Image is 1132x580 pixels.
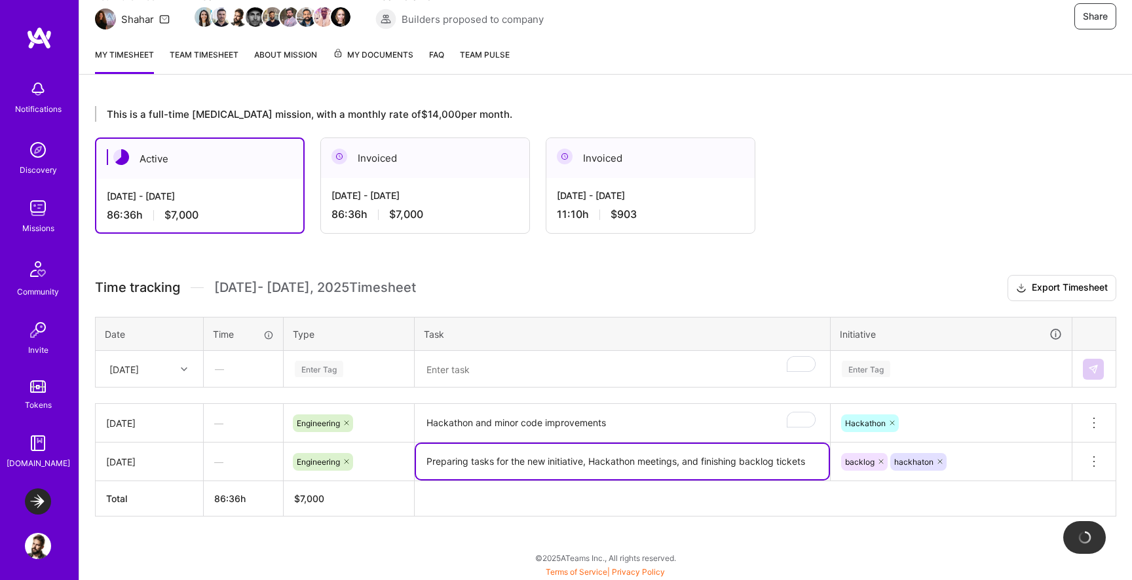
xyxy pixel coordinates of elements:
a: My Documents [333,48,413,74]
div: [DATE] - [DATE] [557,189,744,202]
span: Time tracking [95,280,180,296]
div: [DATE] [106,455,193,469]
img: discovery [25,137,51,163]
span: My Documents [333,48,413,62]
a: My timesheet [95,48,154,74]
a: FAQ [429,48,444,74]
span: Engineering [297,457,340,467]
a: Team Member Avatar [264,6,281,28]
span: [DATE] - [DATE] , 2025 Timesheet [214,280,416,296]
img: Team Member Avatar [263,7,282,27]
img: LaunchDarkly: Experimentation Delivery Team [25,488,51,515]
i: icon Chevron [181,366,187,372]
div: Notifications [15,102,62,116]
img: Team Member Avatar [195,7,214,27]
img: Submit [1088,364,1099,374]
span: Builders proposed to company [402,12,544,26]
div: Community [17,285,59,299]
div: [DATE] [109,362,139,376]
i: icon Mail [159,14,170,24]
a: Team Member Avatar [230,6,247,28]
span: Team Pulse [460,50,510,60]
img: Invite [25,317,51,343]
span: backlog [845,457,875,467]
div: This is a full-time [MEDICAL_DATA] mission, with a monthly rate of $14,000 per month. [95,106,1057,122]
a: Team Member Avatar [315,6,332,28]
span: Hackathon [845,418,886,428]
div: 86:36 h [331,208,519,221]
th: Type [284,317,415,351]
img: Team Member Avatar [229,7,248,27]
a: User Avatar [22,533,54,559]
div: — [204,444,283,479]
img: Team Member Avatar [297,7,316,27]
div: Tokens [25,398,52,412]
img: loading [1075,528,1093,547]
th: Date [96,317,204,351]
button: Export Timesheet [1008,275,1116,301]
img: teamwork [25,195,51,221]
img: Builders proposed to company [375,9,396,29]
div: Shahar [121,12,154,26]
div: — [204,352,282,386]
div: [DATE] - [DATE] [331,189,519,202]
th: $7,000 [284,481,415,517]
div: [DOMAIN_NAME] [7,456,70,470]
span: hackhaton [894,457,934,467]
i: icon Download [1016,281,1027,295]
span: $7,000 [389,208,423,221]
button: Share [1074,3,1116,29]
div: 86:36 h [107,208,293,222]
a: About Mission [254,48,317,74]
img: guide book [25,430,51,456]
div: Enter Tag [842,359,890,379]
div: Invite [28,343,48,357]
img: User Avatar [25,533,51,559]
img: tokens [30,380,46,393]
a: LaunchDarkly: Experimentation Delivery Team [22,488,54,515]
th: Task [415,317,831,351]
div: Invoiced [321,138,529,178]
a: Team Member Avatar [281,6,298,28]
div: Invoiced [546,138,755,178]
textarea: To enrich screen reader interactions, please activate Accessibility in Grammarly extension settings [416,405,829,442]
div: [DATE] [106,416,193,430]
a: Team Member Avatar [247,6,264,28]
span: $7,000 [164,208,198,222]
img: Team Member Avatar [331,7,350,27]
img: Invoiced [331,149,347,164]
div: — [204,406,283,441]
div: Missions [22,221,54,235]
img: Team Member Avatar [212,7,231,27]
a: Team timesheet [170,48,238,74]
th: 86:36h [204,481,284,517]
div: Enter Tag [295,359,343,379]
div: [DATE] - [DATE] [107,189,293,203]
a: Team Member Avatar [196,6,213,28]
textarea: To enrich screen reader interactions, please activate Accessibility in Grammarly extension settings [416,352,829,387]
img: Team Architect [95,9,116,29]
span: Share [1083,10,1108,23]
th: Total [96,481,204,517]
a: Terms of Service [546,567,607,577]
a: Team Pulse [460,48,510,74]
span: | [546,567,665,577]
div: Discovery [20,163,57,177]
a: Team Member Avatar [213,6,230,28]
a: Team Member Avatar [298,6,315,28]
img: Invoiced [557,149,573,164]
div: © 2025 ATeams Inc., All rights reserved. [79,541,1132,574]
img: Team Member Avatar [280,7,299,27]
img: bell [25,76,51,102]
img: Active [113,149,129,165]
span: $903 [611,208,637,221]
img: Team Member Avatar [246,7,265,27]
a: Team Member Avatar [332,6,349,28]
div: Initiative [840,327,1063,342]
span: Engineering [297,418,340,428]
img: Team Member Avatar [314,7,333,27]
div: Time [213,327,274,341]
a: Privacy Policy [612,567,665,577]
img: Community [22,253,54,285]
img: logo [26,26,52,50]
